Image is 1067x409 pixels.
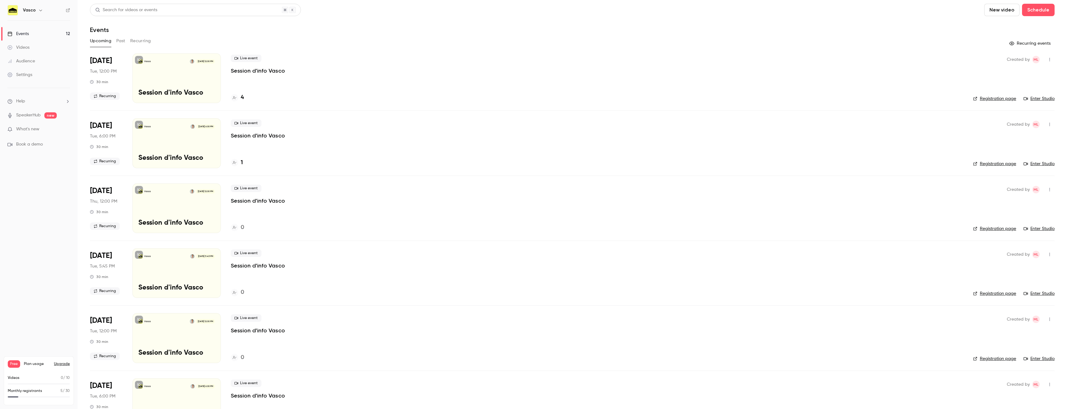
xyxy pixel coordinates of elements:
p: / 10 [61,375,70,381]
a: Registration page [973,356,1016,362]
span: Marin Lemay [1032,381,1040,388]
span: [DATE] 12:00 PM [196,59,215,64]
span: Tue, 6:00 PM [90,393,115,399]
h4: 0 [241,223,244,232]
a: Registration page [973,226,1016,232]
span: [DATE] 5:45 PM [196,254,215,258]
p: Vasco [144,190,151,193]
img: Mathieu Guerchoux [190,59,194,64]
p: Session d'info Vasco [138,154,215,162]
div: Events [7,31,29,37]
h6: Vasco [23,7,36,13]
a: Session d'info VascoVascoMathieu Guerchoux[DATE] 12:00 PMSession d'info Vasco [132,53,221,103]
div: 30 min [90,144,108,149]
span: Marin Lemay [1032,316,1040,323]
a: Enter Studio [1024,161,1055,167]
span: [DATE] [90,121,112,131]
button: New video [984,4,1020,16]
span: [DATE] [90,251,112,261]
a: Enter Studio [1024,96,1055,102]
a: Session d'info Vasco [231,327,285,334]
a: Session d'info Vasco [231,67,285,74]
a: Enter Studio [1024,226,1055,232]
div: Oct 14 Tue, 5:45 PM (Europe/Paris) [90,248,123,298]
span: Created by [1007,316,1030,323]
img: Mathieu Guerchoux [190,384,195,389]
span: ML [1034,251,1038,258]
span: Recurring [90,158,120,165]
span: Live event [231,119,261,127]
span: Tue, 6:00 PM [90,133,115,139]
span: ML [1034,381,1038,388]
span: Tue, 5:45 PM [90,263,115,269]
span: Recurring [90,353,120,360]
span: Help [16,98,25,105]
span: Marin Lemay [1032,121,1040,128]
div: 30 min [90,339,108,344]
span: new [44,112,57,119]
button: Schedule [1022,4,1055,16]
p: Session d'info Vasco [231,132,285,139]
span: Tue, 12:00 PM [90,68,117,74]
span: ML [1034,121,1038,128]
span: Created by [1007,121,1030,128]
p: Vasco [144,60,151,63]
span: Recurring [90,92,120,100]
span: Book a demo [16,141,43,148]
span: Live event [231,185,261,192]
div: 30 min [90,79,108,84]
p: Vasco [144,320,151,323]
a: 0 [231,288,244,297]
span: ML [1034,316,1038,323]
span: Recurring [90,222,120,230]
p: Session d'info Vasco [231,392,285,399]
a: 1 [231,159,243,167]
span: [DATE] 6:00 PM [196,384,215,389]
p: Session d'info Vasco [138,349,215,357]
p: Vasco [144,255,151,258]
h4: 0 [241,288,244,297]
div: Audience [7,58,35,64]
img: Mathieu Guerchoux [190,319,194,323]
div: Videos [7,44,29,51]
span: Free [8,360,20,368]
div: Search for videos or events [95,7,157,13]
a: 0 [231,223,244,232]
a: Session d'info Vasco [231,262,285,269]
a: Enter Studio [1024,356,1055,362]
div: Settings [7,72,32,78]
p: Session d'info Vasco [138,219,215,227]
span: Created by [1007,251,1030,258]
a: Enter Studio [1024,290,1055,297]
iframe: Noticeable Trigger [63,127,70,132]
span: Live event [231,55,261,62]
p: Monthly registrants [8,388,42,394]
div: 30 min [90,274,108,279]
button: Upcoming [90,36,111,46]
span: ML [1034,56,1038,63]
p: Videos [8,375,20,381]
span: Marin Lemay [1032,56,1040,63]
a: Session d'info VascoVascoMathieu Guerchoux[DATE] 5:45 PMSession d'info Vasco [132,248,221,298]
li: help-dropdown-opener [7,98,70,105]
p: Session d'info Vasco [138,284,215,292]
p: Vasco [144,125,151,128]
span: Marin Lemay [1032,186,1040,193]
span: 0 [61,376,63,380]
div: Sep 23 Tue, 12:00 PM (Europe/Paris) [90,53,123,103]
button: Recurring [130,36,151,46]
a: Session d'info VascoVascoMathieu Guerchoux[DATE] 12:00 PMSession d'info Vasco [132,183,221,233]
span: Recurring [90,287,120,295]
button: Past [116,36,125,46]
span: [DATE] 6:00 PM [196,124,215,129]
a: 0 [231,353,244,362]
div: Sep 30 Tue, 6:00 PM (Europe/Paris) [90,118,123,168]
span: Created by [1007,381,1030,388]
span: ML [1034,186,1038,193]
span: [DATE] 12:00 PM [196,189,215,194]
img: Vasco [8,5,18,15]
span: Live event [231,249,261,257]
p: Session d'info Vasco [231,197,285,204]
